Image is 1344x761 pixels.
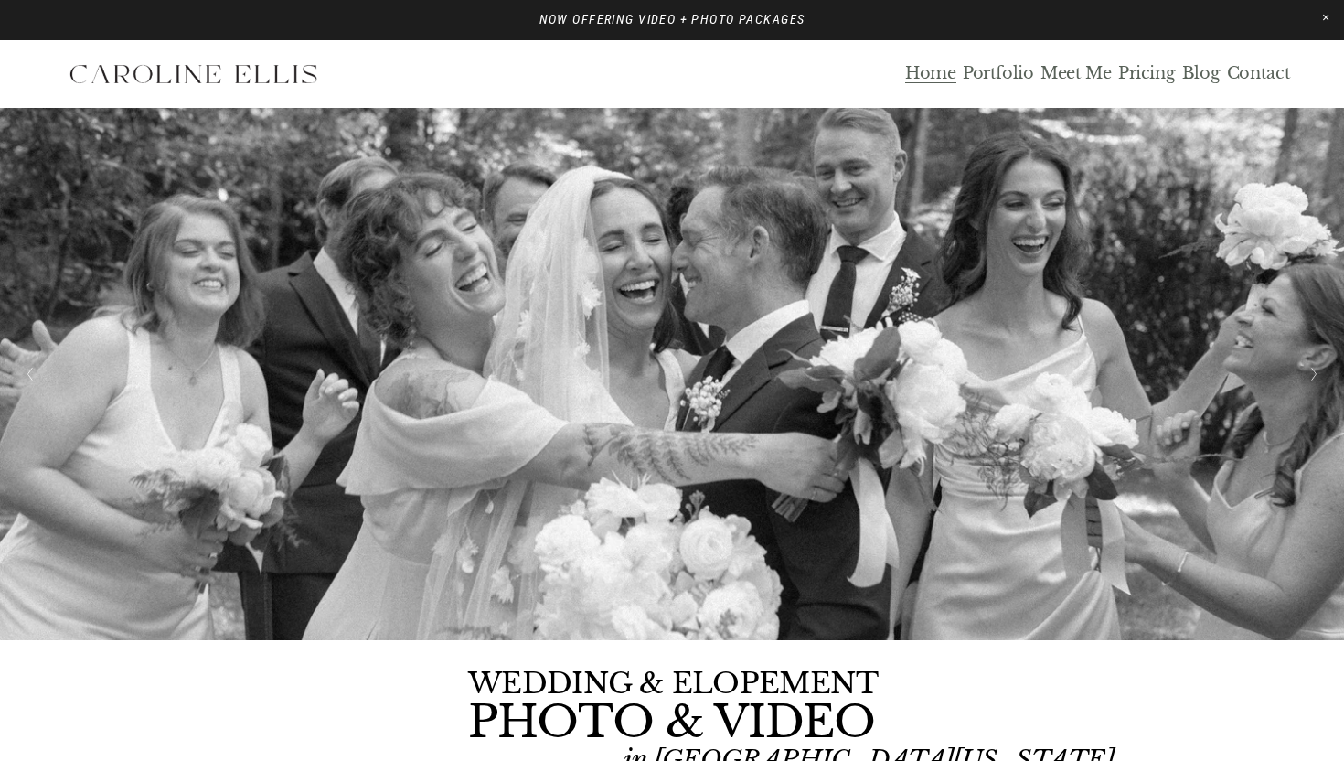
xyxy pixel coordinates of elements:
[1227,63,1291,84] a: Contact
[1040,63,1112,84] a: Meet Me
[54,51,332,97] img: Western North Carolina Wedding Photographer
[468,700,875,745] h1: PHOTO & VIDEO
[1118,63,1176,84] a: Pricing
[905,63,956,84] a: Home
[18,359,43,389] button: Previous Slide
[1182,63,1221,84] a: Blog
[963,63,1034,84] a: Portfolio
[468,670,878,699] h1: WEDDING & ELOPEMENT
[1301,359,1326,389] button: Next Slide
